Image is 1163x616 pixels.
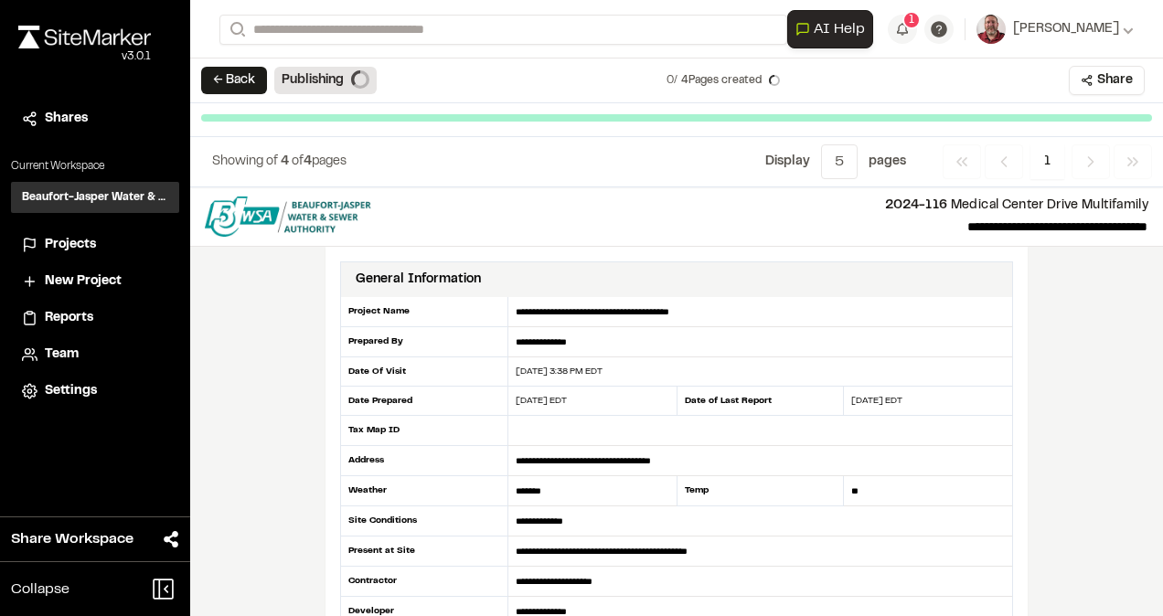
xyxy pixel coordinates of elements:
[909,12,914,28] span: 1
[976,15,1134,44] button: [PERSON_NAME]
[212,156,281,167] span: Showing of
[22,381,168,401] a: Settings
[45,235,96,255] span: Projects
[787,10,880,48] div: Open AI Assistant
[976,15,1006,44] img: User
[22,345,168,365] a: Team
[667,72,762,89] p: 0 /
[11,528,133,550] span: Share Workspace
[844,394,1012,408] div: [DATE] EDT
[22,189,168,206] h3: Beaufort-Jasper Water & Sewer Authority
[304,156,312,167] span: 4
[45,345,79,365] span: Team
[45,271,122,292] span: New Project
[205,196,371,237] img: file
[821,144,858,179] button: 5
[340,476,508,506] div: Weather
[814,18,865,40] span: AI Help
[677,476,845,506] div: Temp
[340,297,508,327] div: Project Name
[22,308,168,328] a: Reports
[677,387,845,416] div: Date of Last Report
[943,144,1152,179] nav: Navigation
[18,48,151,65] div: Oh geez...please don't...
[681,72,762,89] span: 4 Pages created
[281,156,289,167] span: 4
[508,365,1012,378] div: [DATE] 3:38 PM EDT
[885,200,948,211] span: 2024-116
[1030,144,1064,179] span: 1
[340,357,508,387] div: Date Of Visit
[274,67,377,94] div: Publishing
[356,270,481,290] div: General Information
[1013,19,1119,39] span: [PERSON_NAME]
[22,235,168,255] a: Projects
[201,67,267,94] button: ← Back
[340,506,508,536] div: Site Conditions
[340,446,508,476] div: Address
[340,567,508,597] div: Contractor
[340,327,508,357] div: Prepared By
[22,109,168,129] a: Shares
[787,10,873,48] button: Open AI Assistant
[22,271,168,292] a: New Project
[386,196,1148,216] p: Medical Center Drive Multifamily
[508,394,677,408] div: [DATE] EDT
[888,15,917,44] button: 1
[219,15,252,45] button: Search
[340,387,508,416] div: Date Prepared
[340,416,508,446] div: Tax Map ID
[45,308,93,328] span: Reports
[340,536,508,567] div: Present at Site
[18,26,151,48] img: rebrand.png
[45,109,88,129] span: Shares
[11,158,179,175] p: Current Workspace
[212,152,347,172] p: of pages
[45,381,97,401] span: Settings
[869,152,906,172] p: page s
[765,152,810,172] p: Display
[1069,66,1145,95] button: Share
[11,579,69,600] span: Collapse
